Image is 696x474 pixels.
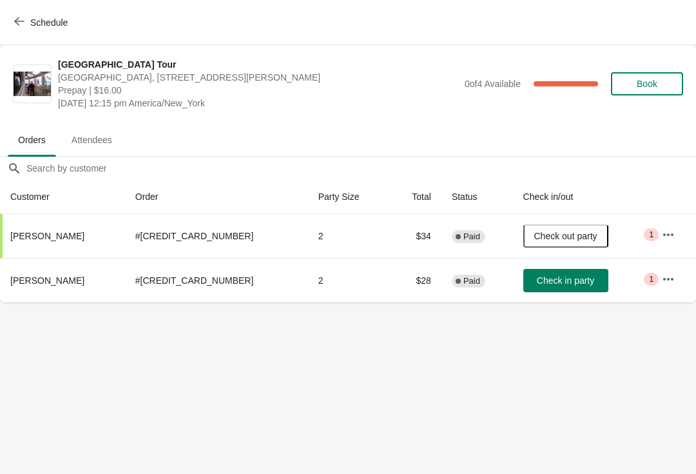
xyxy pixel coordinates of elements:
[61,128,122,152] span: Attendees
[637,79,657,89] span: Book
[58,84,458,97] span: Prepay | $16.00
[125,258,308,302] td: # [CREDIT_CARD_NUMBER]
[26,157,696,180] input: Search by customer
[649,274,653,284] span: 1
[58,71,458,84] span: [GEOGRAPHIC_DATA], [STREET_ADDRESS][PERSON_NAME]
[465,79,521,89] span: 0 of 4 Available
[308,180,389,214] th: Party Size
[611,72,683,95] button: Book
[523,269,608,292] button: Check in party
[14,72,51,97] img: City Hall Tower Tour
[6,11,78,34] button: Schedule
[58,97,458,110] span: [DATE] 12:15 pm America/New_York
[58,58,458,71] span: [GEOGRAPHIC_DATA] Tour
[534,231,597,241] span: Check out party
[463,232,480,242] span: Paid
[649,230,653,240] span: 1
[30,17,68,28] span: Schedule
[389,180,441,214] th: Total
[125,180,308,214] th: Order
[10,275,84,286] span: [PERSON_NAME]
[389,214,441,258] td: $34
[125,214,308,258] td: # [CREDIT_CARD_NUMBER]
[308,214,389,258] td: 2
[513,180,652,214] th: Check in/out
[8,128,56,152] span: Orders
[537,275,594,286] span: Check in party
[463,276,480,286] span: Paid
[308,258,389,302] td: 2
[10,231,84,241] span: [PERSON_NAME]
[523,224,608,248] button: Check out party
[441,180,513,214] th: Status
[389,258,441,302] td: $28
